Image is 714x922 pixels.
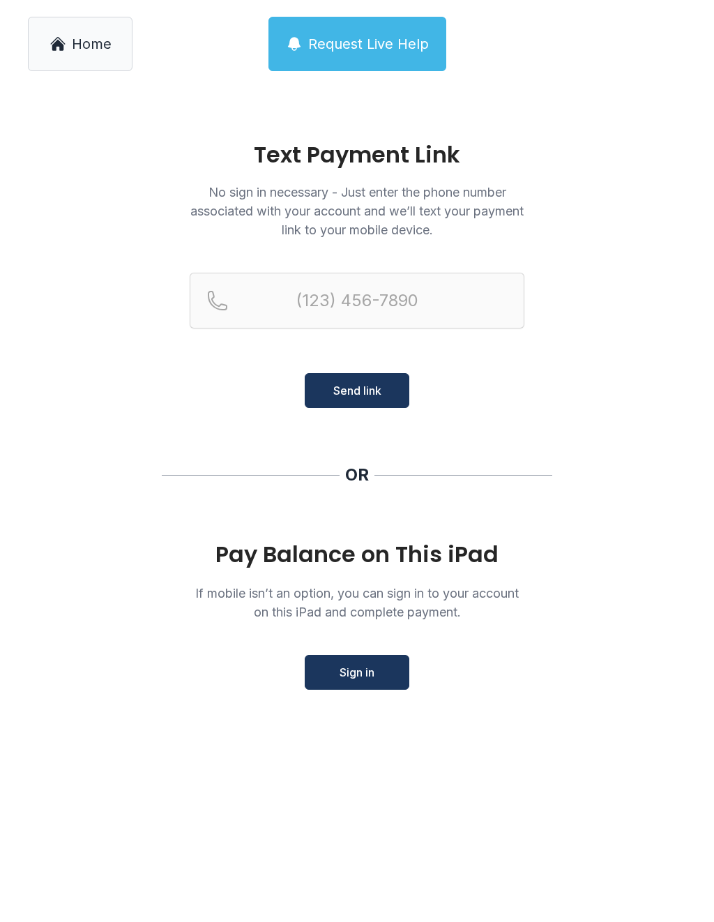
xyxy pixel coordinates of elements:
h1: Text Payment Link [190,144,524,166]
span: Sign in [340,664,374,681]
input: Reservation phone number [190,273,524,328]
span: Home [72,34,112,54]
p: If mobile isn’t an option, you can sign in to your account on this iPad and complete payment. [190,584,524,621]
span: Send link [333,382,381,399]
div: OR [345,464,369,486]
p: No sign in necessary - Just enter the phone number associated with your account and we’ll text yo... [190,183,524,239]
div: Pay Balance on This iPad [190,542,524,567]
span: Request Live Help [308,34,429,54]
